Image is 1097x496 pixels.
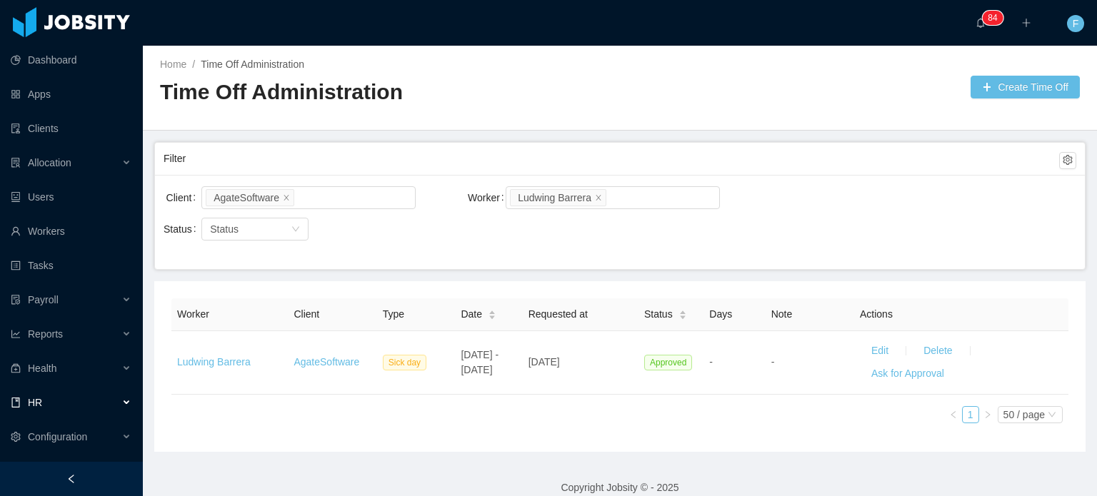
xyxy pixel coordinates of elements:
i: icon: caret-down [489,314,496,318]
span: [DATE] - [DATE] [461,349,499,375]
button: Ask for Approval [860,363,956,385]
a: Time Off Administration [201,59,304,70]
button: icon: setting [1059,152,1076,169]
a: icon: userWorkers [11,217,131,246]
a: 1 [963,407,978,422]
i: icon: caret-down [678,314,686,318]
span: Days [709,308,732,320]
h2: Time Off Administration [160,78,620,107]
span: - [709,356,713,368]
i: icon: caret-up [678,308,686,313]
span: Client [294,308,319,320]
a: icon: appstoreApps [11,80,131,108]
span: Payroll [28,294,59,305]
p: 8 [988,11,993,25]
li: AgateSoftware [206,189,294,206]
span: Note [771,308,793,320]
sup: 84 [982,11,1003,25]
a: icon: profileTasks [11,251,131,280]
div: Filter [164,146,1059,172]
span: Configuration [28,431,87,442]
i: icon: medicine-box [11,363,21,373]
a: icon: robotUsers [11,183,131,211]
div: 50 / page [1003,407,1045,422]
span: - [771,356,775,368]
span: Allocation [28,157,71,168]
i: icon: line-chart [11,329,21,339]
i: icon: book [11,398,21,408]
p: 4 [993,11,998,25]
i: icon: down [1048,410,1056,420]
label: Status [164,223,202,235]
a: AgateSoftware [294,356,359,368]
li: Next Page [979,406,996,423]
i: icon: bell [976,18,986,28]
a: icon: auditClients [11,114,131,143]
input: Worker [609,189,617,206]
i: icon: solution [11,158,21,168]
span: / [192,59,195,70]
div: Sort [678,308,687,318]
span: Approved [644,355,692,370]
span: Worker [177,308,209,320]
label: Client [166,192,202,203]
input: Client [297,189,305,206]
span: Status [644,307,673,322]
span: Actions [860,308,893,320]
button: icon: plusCreate Time Off [971,76,1080,98]
i: icon: caret-up [489,308,496,313]
span: Reports [28,328,63,340]
span: HR [28,397,42,408]
a: Home [160,59,186,70]
span: F [1073,15,1079,32]
a: Ludwing Barrera [177,356,251,368]
li: Ludwing Barrera [510,189,606,206]
span: Health [28,363,56,374]
i: icon: left [949,410,958,419]
i: icon: file-protect [11,295,21,305]
button: Edit [860,340,900,363]
span: Type [383,308,404,320]
div: Sort [488,308,496,318]
i: icon: plus [1021,18,1031,28]
i: icon: right [983,410,992,419]
span: Requested at [529,308,588,320]
i: icon: close [283,193,290,202]
label: Worker [468,192,510,203]
span: Status [210,223,239,235]
i: icon: down [291,225,300,235]
a: icon: pie-chartDashboard [11,46,131,74]
div: Ludwing Barrera [518,190,591,206]
div: AgateSoftware [214,190,279,206]
li: 1 [962,406,979,423]
button: Delete [912,340,963,363]
span: Date [461,307,482,322]
span: Sick day [383,355,426,370]
li: Previous Page [945,406,962,423]
span: [DATE] [529,356,560,368]
i: icon: close [595,193,602,202]
i: icon: setting [11,432,21,442]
